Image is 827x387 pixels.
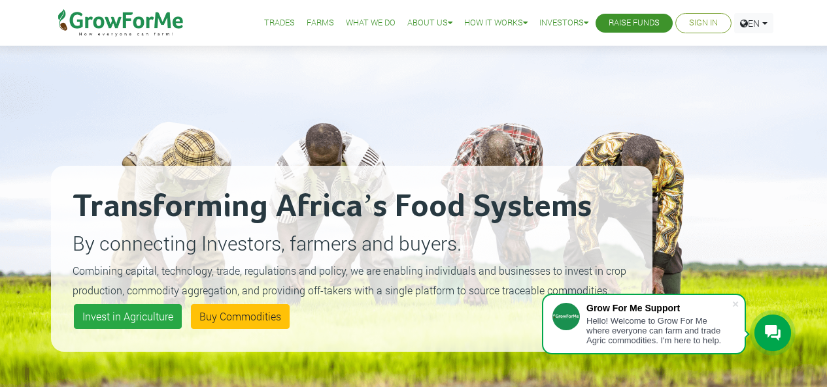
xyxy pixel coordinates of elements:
[609,16,660,30] a: Raise Funds
[734,13,773,33] a: EN
[689,16,718,30] a: Sign In
[73,264,626,297] small: Combining capital, technology, trade, regulations and policy, we are enabling individuals and bus...
[73,228,631,258] p: By connecting Investors, farmers and buyers.
[586,303,732,313] div: Grow For Me Support
[407,16,452,30] a: About Us
[586,316,732,345] div: Hello! Welcome to Grow For Me where everyone can farm and trade Agric commodities. I'm here to help.
[539,16,588,30] a: Investors
[191,304,290,329] a: Buy Commodities
[464,16,528,30] a: How it Works
[264,16,295,30] a: Trades
[74,304,182,329] a: Invest in Agriculture
[73,187,631,226] h2: Transforming Africa’s Food Systems
[346,16,396,30] a: What We Do
[307,16,334,30] a: Farms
